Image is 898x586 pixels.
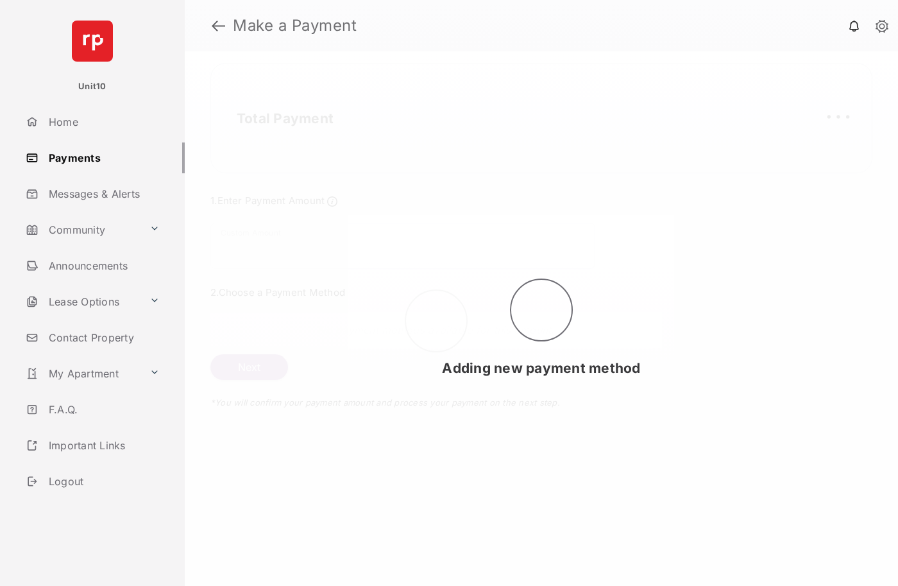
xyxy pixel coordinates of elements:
[21,286,144,317] a: Lease Options
[21,107,185,137] a: Home
[442,360,640,376] span: Adding new payment method
[21,250,185,281] a: Announcements
[78,80,106,93] p: Unit10
[72,21,113,62] img: svg+xml;base64,PHN2ZyB4bWxucz0iaHR0cDovL3d3dy53My5vcmcvMjAwMC9zdmciIHdpZHRoPSI2NCIgaGVpZ2h0PSI2NC...
[21,394,185,425] a: F.A.Q.
[21,358,144,389] a: My Apartment
[21,142,185,173] a: Payments
[21,178,185,209] a: Messages & Alerts
[233,18,357,33] strong: Make a Payment
[21,214,144,245] a: Community
[21,430,165,461] a: Important Links
[21,466,185,497] a: Logout
[21,322,185,353] a: Contact Property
